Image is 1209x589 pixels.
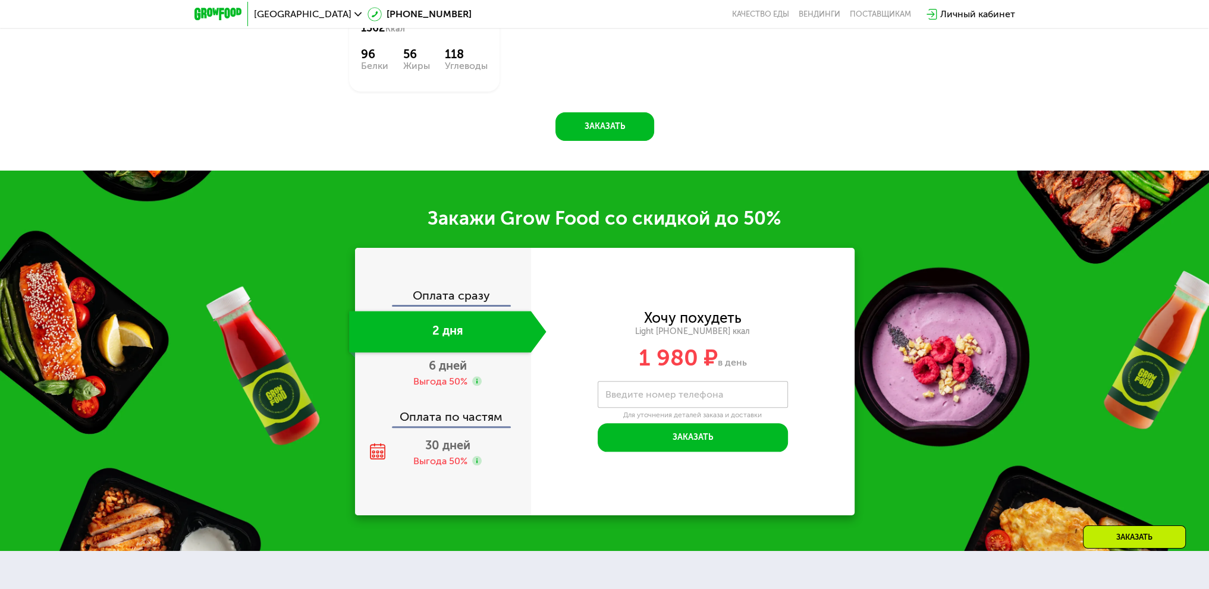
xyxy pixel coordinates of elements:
[385,24,405,34] span: Ккал
[732,10,789,19] a: Качество еды
[403,61,430,71] div: Жиры
[531,326,855,337] div: Light [PHONE_NUMBER] ккал
[413,375,467,388] div: Выгода 50%
[429,358,467,373] span: 6 дней
[368,7,472,21] a: [PHONE_NUMBER]
[850,10,911,19] div: поставщикам
[361,47,388,61] div: 96
[598,423,788,452] button: Заказать
[799,10,840,19] a: Вендинги
[445,61,488,71] div: Углеводы
[361,21,385,34] span: 1362
[940,7,1015,21] div: Личный кабинет
[644,311,742,325] div: Хочу похудеть
[356,289,531,305] div: Оплата сразу
[718,357,747,368] span: в день
[356,399,531,426] div: Оплата по частям
[254,10,351,19] span: [GEOGRAPHIC_DATA]
[445,47,488,61] div: 118
[598,411,788,420] div: Для уточнения деталей заказа и доставки
[413,455,467,468] div: Выгода 50%
[425,438,470,452] span: 30 дней
[639,344,718,371] span: 1 980 ₽
[555,112,654,141] button: Заказать
[1083,525,1186,549] div: Заказать
[605,391,723,398] label: Введите номер телефона
[403,47,430,61] div: 56
[361,61,388,71] div: Белки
